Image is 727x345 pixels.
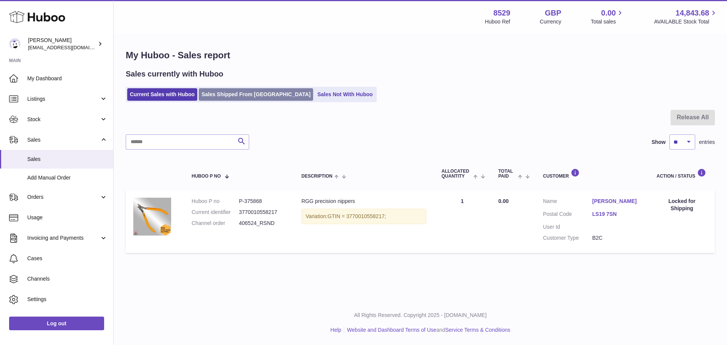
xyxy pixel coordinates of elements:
dt: Postal Code [543,211,592,220]
div: Action / Status [657,169,707,179]
dt: Huboo P no [192,198,239,205]
span: Cases [27,255,108,262]
dd: 406524_RSND [239,220,286,227]
td: 1 [434,190,491,253]
span: Stock [27,116,100,123]
span: Sales [27,156,108,163]
dt: Channel order [192,220,239,227]
div: Huboo Ref [485,18,510,25]
span: GTIN = 3770010558217; [328,213,386,219]
a: Website and Dashboard Terms of Use [347,327,436,333]
span: AVAILABLE Stock Total [654,18,718,25]
span: Huboo P no [192,174,221,179]
a: Current Sales with Huboo [127,88,197,101]
span: My Dashboard [27,75,108,82]
dt: Customer Type [543,234,592,242]
a: [PERSON_NAME] [592,198,641,205]
span: 0.00 [601,8,616,18]
div: Customer [543,169,641,179]
span: entries [699,139,715,146]
a: 14,843.68 AVAILABLE Stock Total [654,8,718,25]
div: RGG precision nippers [301,198,426,205]
span: Listings [27,95,100,103]
a: Help [331,327,342,333]
span: Total sales [591,18,624,25]
a: Sales Shipped From [GEOGRAPHIC_DATA] [199,88,313,101]
a: Sales Not With Huboo [315,88,375,101]
span: Orders [27,194,100,201]
a: 0.00 Total sales [591,8,624,25]
h2: Sales currently with Huboo [126,69,223,79]
img: RGG-nippers-cutter-miniature-precision-tool.jpg [133,198,171,236]
label: Show [652,139,666,146]
span: [EMAIL_ADDRESS][DOMAIN_NAME] [28,44,111,50]
div: Locked for Shipping [657,198,707,212]
dt: Name [543,198,592,207]
dd: P-375868 [239,198,286,205]
span: 0.00 [498,198,509,204]
strong: 8529 [493,8,510,18]
span: Description [301,174,332,179]
span: Sales [27,136,100,144]
dd: B2C [592,234,641,242]
p: All Rights Reserved. Copyright 2025 - [DOMAIN_NAME] [120,312,721,319]
span: Add Manual Order [27,174,108,181]
dd: 3770010558217 [239,209,286,216]
span: Settings [27,296,108,303]
span: ALLOCATED Quantity [442,169,471,179]
img: internalAdmin-8529@internal.huboo.com [9,38,20,50]
span: Channels [27,275,108,283]
dt: Current identifier [192,209,239,216]
div: Currency [540,18,562,25]
span: Usage [27,214,108,221]
h1: My Huboo - Sales report [126,49,715,61]
span: Invoicing and Payments [27,234,100,242]
dt: User Id [543,223,592,231]
span: 14,843.68 [676,8,709,18]
span: Total paid [498,169,516,179]
div: [PERSON_NAME] [28,37,96,51]
div: Variation: [301,209,426,224]
strong: GBP [545,8,561,18]
a: Service Terms & Conditions [445,327,510,333]
a: LS19 7SN [592,211,641,218]
a: Log out [9,317,104,330]
li: and [344,326,510,334]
